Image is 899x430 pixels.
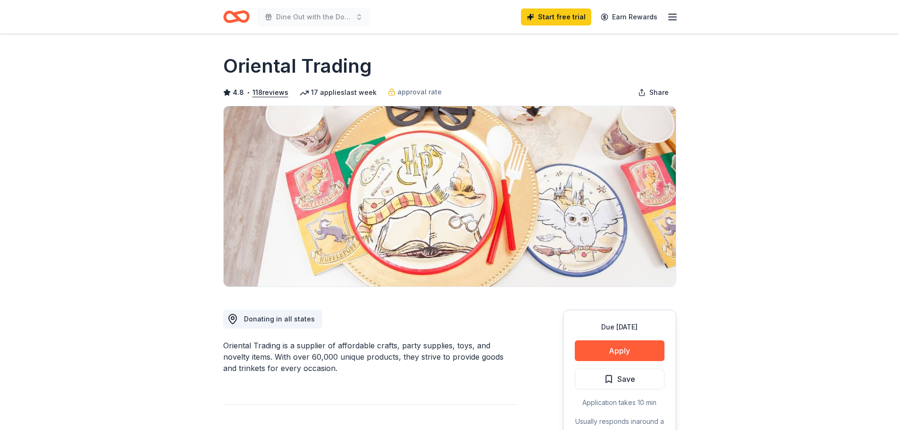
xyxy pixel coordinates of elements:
span: Save [617,373,635,385]
span: • [246,89,250,96]
button: 118reviews [252,87,288,98]
span: Dine Out with the Dogs [276,11,352,23]
span: Share [649,87,669,98]
div: Application takes 10 min [575,397,664,408]
a: Earn Rewards [595,8,663,25]
a: approval rate [388,86,442,98]
button: Dine Out with the Dogs [257,8,370,26]
button: Share [630,83,676,102]
button: Save [575,369,664,389]
span: approval rate [397,86,442,98]
h1: Oriental Trading [223,53,372,79]
img: Image for Oriental Trading [224,106,676,287]
span: Donating in all states [244,315,315,323]
a: Start free trial [521,8,591,25]
span: 4.8 [233,87,244,98]
button: Apply [575,340,664,361]
div: Oriental Trading is a supplier of affordable crafts, party supplies, toys, and novelty items. Wit... [223,340,518,374]
a: Home [223,6,250,28]
div: 17 applies last week [300,87,377,98]
div: Due [DATE] [575,321,664,333]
